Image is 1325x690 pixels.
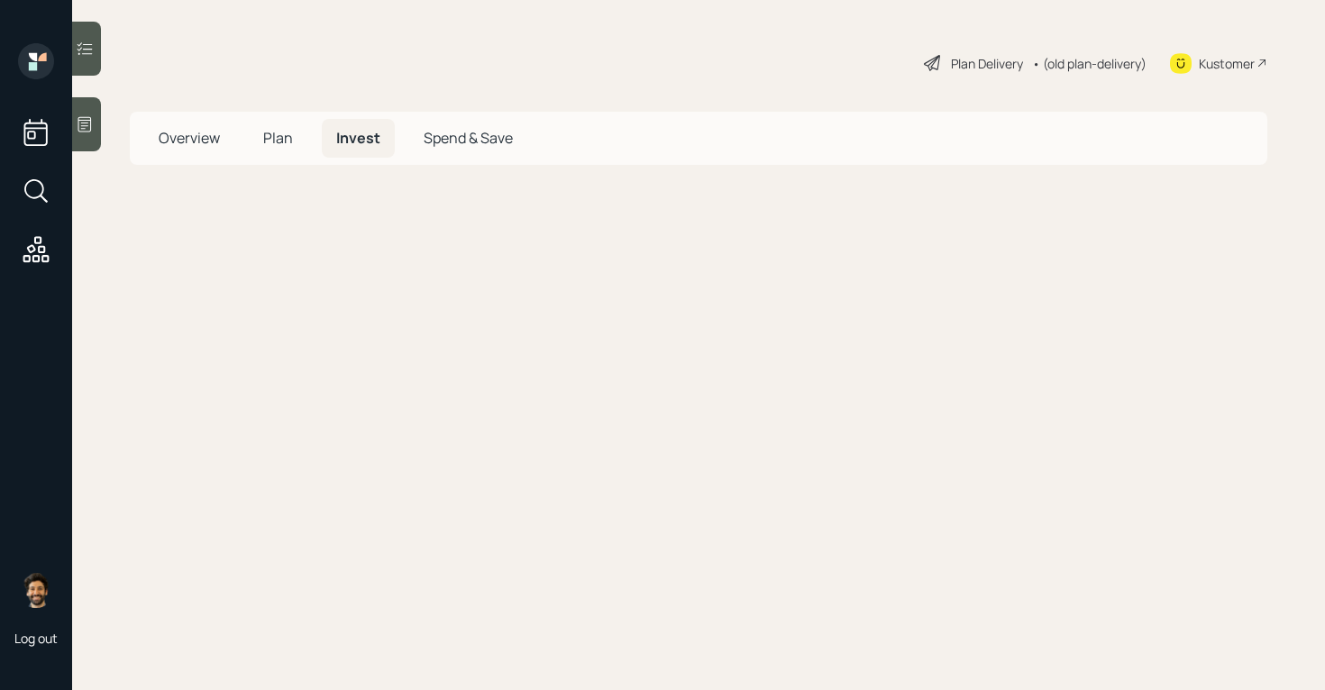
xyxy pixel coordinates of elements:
[263,128,293,148] span: Plan
[336,128,380,148] span: Invest
[1032,54,1147,73] div: • (old plan-delivery)
[1199,54,1255,73] div: Kustomer
[951,54,1023,73] div: Plan Delivery
[14,630,58,647] div: Log out
[18,572,54,608] img: eric-schwartz-headshot.png
[424,128,513,148] span: Spend & Save
[159,128,220,148] span: Overview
